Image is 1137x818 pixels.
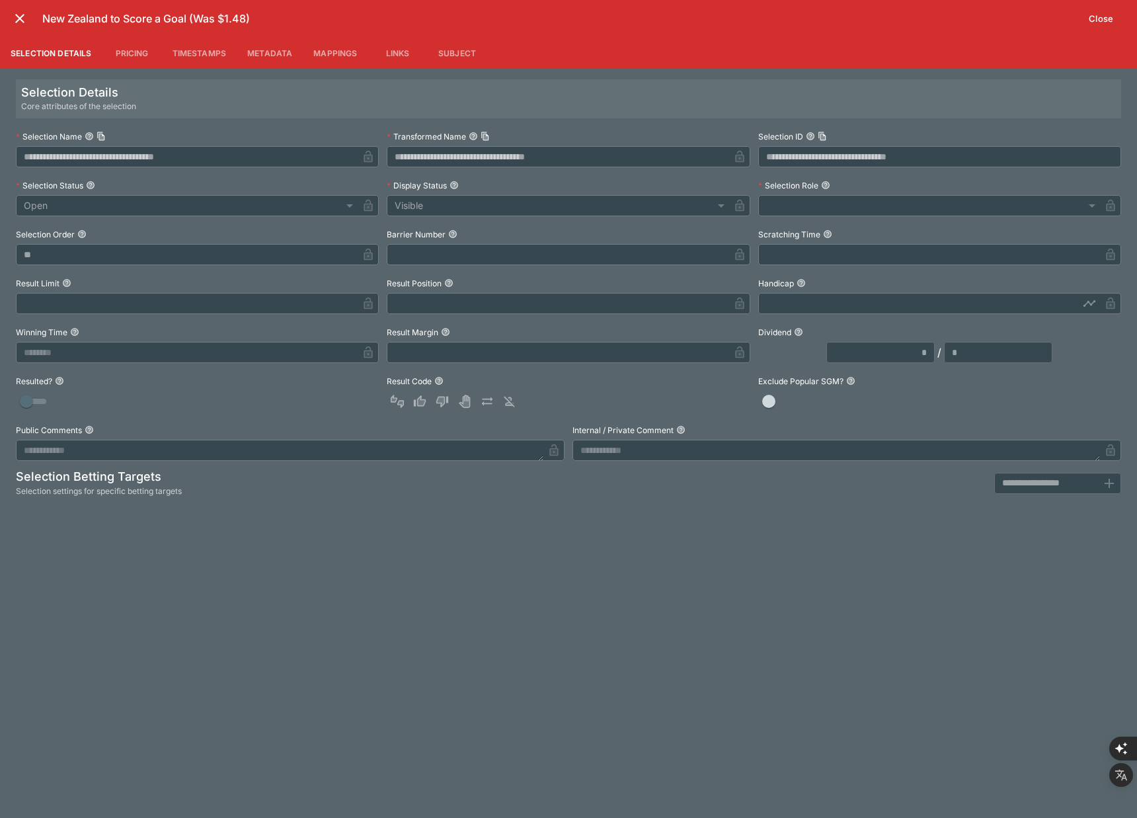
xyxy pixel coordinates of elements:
[758,131,803,142] p: Selection ID
[794,327,803,337] button: Dividend
[676,425,686,434] button: Internal / Private Comment
[16,469,182,484] h5: Selection Betting Targets
[758,229,820,240] p: Scratching Time
[444,278,453,288] button: Result Position
[758,278,794,289] p: Handicap
[16,131,82,142] p: Selection Name
[387,376,432,387] p: Result Code
[21,85,136,100] h5: Selection Details
[102,37,162,69] button: Pricing
[237,37,303,69] button: Metadata
[387,327,438,338] p: Result Margin
[1081,8,1121,29] button: Close
[97,132,106,141] button: Copy To Clipboard
[303,37,368,69] button: Mappings
[21,100,136,113] span: Core attributes of the selection
[85,425,94,434] button: Public Comments
[16,376,52,387] p: Resulted?
[368,37,427,69] button: Links
[846,376,855,386] button: Exclude Popular SGM?
[162,37,237,69] button: Timestamps
[448,229,457,239] button: Barrier Number
[499,391,520,412] button: Eliminated In Play
[42,12,1081,26] h6: New Zealand to Score a Goal (Was $1.48)
[8,7,32,30] button: close
[572,425,674,436] p: Internal / Private Comment
[758,376,843,387] p: Exclude Popular SGM?
[70,327,79,337] button: Winning Time
[387,278,442,289] p: Result Position
[427,37,487,69] button: Subject
[441,327,450,337] button: Result Margin
[387,131,466,142] p: Transformed Name
[85,132,94,141] button: Selection NameCopy To Clipboard
[16,485,182,498] span: Selection settings for specific betting targets
[818,132,827,141] button: Copy To Clipboard
[16,180,83,191] p: Selection Status
[434,376,444,386] button: Result Code
[16,278,59,289] p: Result Limit
[86,181,95,190] button: Selection Status
[758,327,791,338] p: Dividend
[469,132,478,141] button: Transformed NameCopy To Clipboard
[62,278,71,288] button: Result Limit
[823,229,832,239] button: Scratching Time
[432,391,453,412] button: Lose
[16,327,67,338] p: Winning Time
[16,425,82,436] p: Public Comments
[409,391,430,412] button: Win
[477,391,498,412] button: Push
[806,132,815,141] button: Selection IDCopy To Clipboard
[55,376,64,386] button: Resulted?
[387,195,728,216] div: Visible
[758,180,818,191] p: Selection Role
[450,181,459,190] button: Display Status
[387,391,408,412] button: Not Set
[387,180,447,191] p: Display Status
[797,278,806,288] button: Handicap
[821,181,830,190] button: Selection Role
[387,229,446,240] p: Barrier Number
[481,132,490,141] button: Copy To Clipboard
[16,195,358,216] div: Open
[937,345,941,360] div: /
[16,229,75,240] p: Selection Order
[454,391,475,412] button: Void
[77,229,87,239] button: Selection Order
